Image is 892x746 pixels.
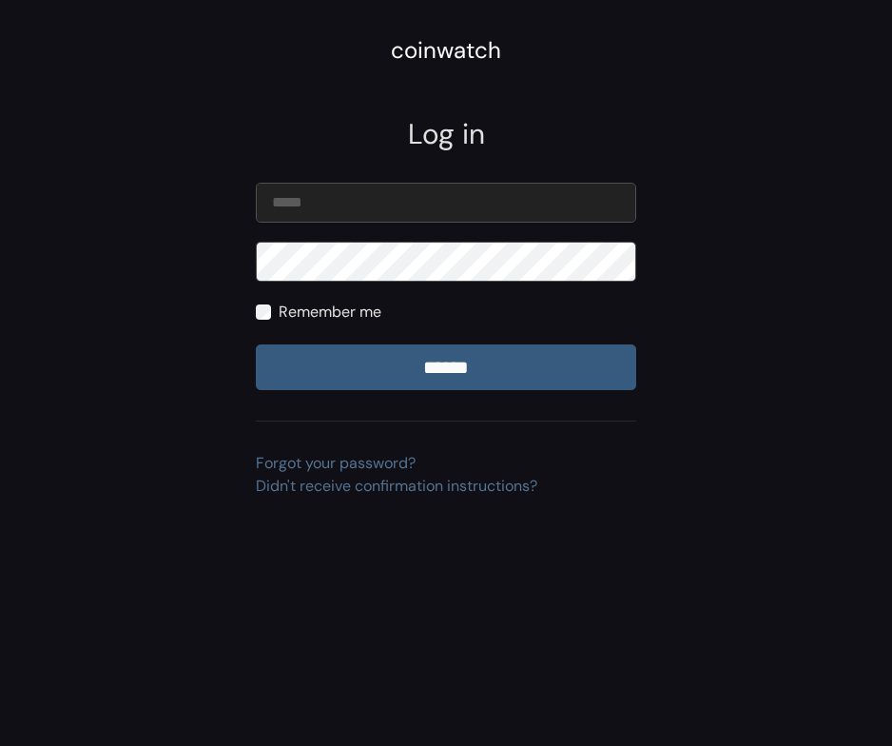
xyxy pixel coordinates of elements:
[256,453,416,473] a: Forgot your password?
[391,33,501,68] div: coinwatch
[256,476,537,496] a: Didn't receive confirmation instructions?
[279,301,381,324] label: Remember me
[256,118,636,152] h2: Log in
[391,43,501,63] a: coinwatch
